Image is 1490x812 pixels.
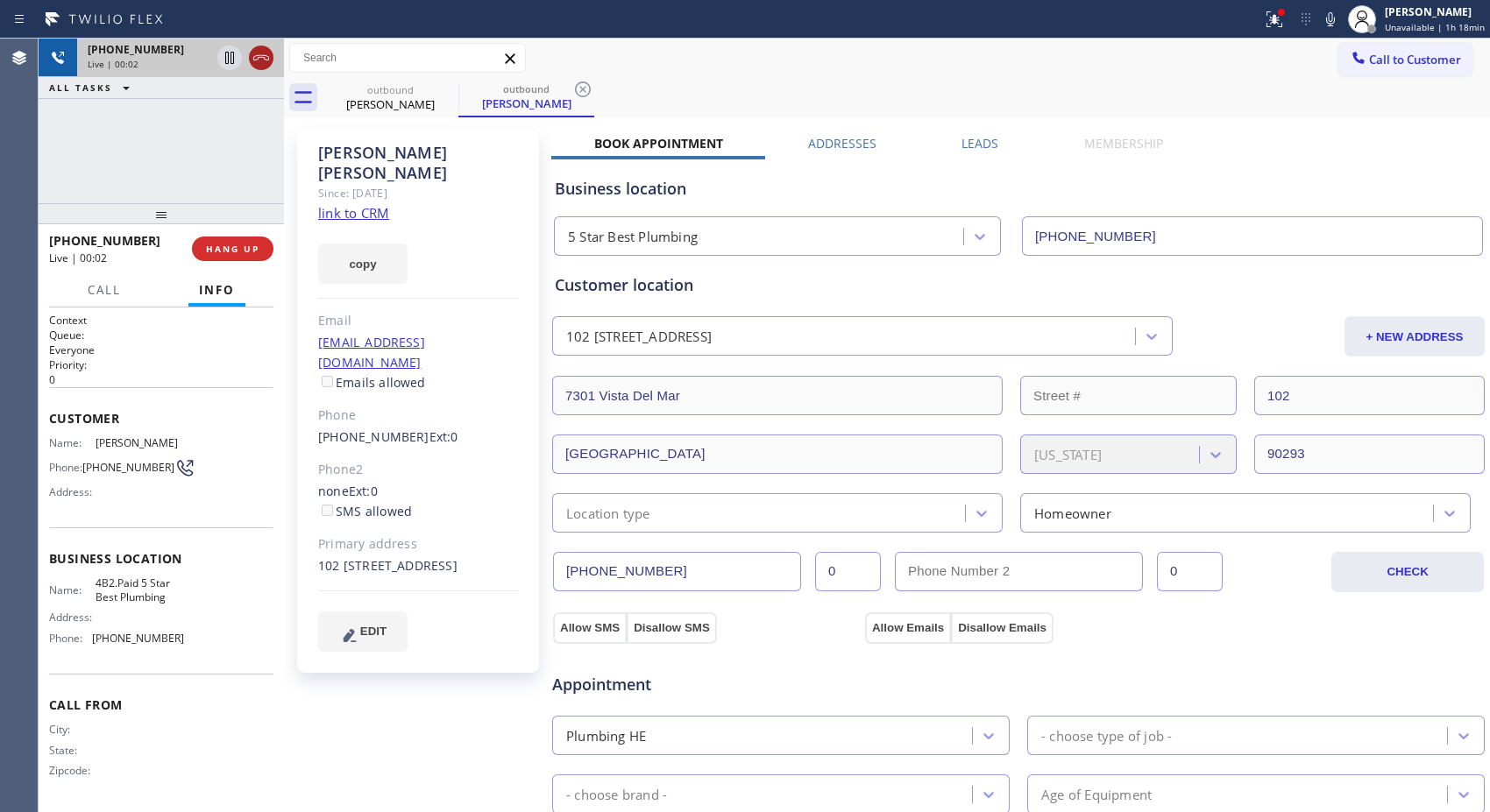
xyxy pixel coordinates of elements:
span: Customer [49,410,273,427]
span: HANG UP [206,243,259,255]
div: 102 [STREET_ADDRESS] [566,327,712,347]
label: SMS allowed [318,503,412,519]
input: SMS allowed [322,505,333,516]
span: Unavailable | 1h 18min [1385,21,1485,33]
div: Customer location [555,273,1482,297]
button: Info [188,273,245,307]
span: [PHONE_NUMBER] [82,461,174,474]
div: outbound [460,82,592,95]
button: HANG UP [192,237,273,261]
span: Business location [49,550,273,567]
div: Plumbing HE [566,725,646,745]
button: Allow SMS [553,612,627,644]
span: Address: [49,611,96,624]
div: - choose type of job - [1041,725,1172,745]
span: Live | 00:02 [49,251,107,265]
span: Appointment [552,673,861,696]
div: Phone2 [318,460,519,480]
input: Phone Number [1022,216,1483,256]
a: [PHONE_NUMBER] [318,428,429,445]
div: [PERSON_NAME] [324,96,457,112]
button: EDIT [318,611,408,652]
button: Call to Customer [1338,43,1472,76]
span: Phone: [49,632,92,645]
div: 102 [STREET_ADDRESS] [318,556,519,576]
div: 5 Star Best Plumbing [568,227,698,247]
button: Hang up [249,46,273,70]
h2: Priority: [49,357,273,372]
div: outbound [324,83,457,96]
button: copy [318,244,408,284]
span: Call to Customer [1369,52,1461,67]
input: Ext. [815,552,881,591]
button: Call [77,273,131,307]
span: Info [199,282,235,298]
p: Everyone [49,342,273,357]
div: William McBride [324,78,457,117]
input: Apt. # [1254,376,1485,415]
label: Emails allowed [318,374,426,391]
span: City: [49,723,96,736]
button: Hold Customer [217,46,242,70]
span: Ext: 0 [349,483,378,499]
label: Book Appointment [594,135,723,152]
input: Search [290,44,525,72]
span: [PHONE_NUMBER] [88,42,184,57]
button: Disallow SMS [627,612,717,644]
div: Since: [DATE] [318,183,519,203]
span: Call From [49,696,273,713]
div: Phone [318,406,519,426]
label: Membership [1084,135,1163,152]
span: [PERSON_NAME] [96,436,183,449]
span: Zipcode: [49,764,96,777]
div: Primary address [318,534,519,554]
div: William McBride [460,78,592,116]
div: Location type [566,503,650,523]
input: Phone Number [553,552,801,591]
span: Name: [49,583,96,597]
div: none [318,482,519,522]
input: Ext. 2 [1157,552,1223,591]
input: Street # [1020,376,1237,415]
span: ALL TASKS [49,81,112,94]
span: [PHONE_NUMBER] [92,632,184,645]
div: [PERSON_NAME] [460,95,592,111]
span: State: [49,744,96,757]
span: Live | 00:02 [88,58,138,70]
div: Age of Equipment [1041,784,1152,804]
button: CHECK [1331,552,1484,592]
button: ALL TASKS [39,77,147,98]
span: Call [88,282,121,298]
button: Disallow Emails [951,612,1054,644]
span: Name: [49,436,96,449]
input: Phone Number 2 [895,552,1143,591]
input: City [552,434,1003,474]
input: ZIP [1254,434,1485,474]
a: link to CRM [318,204,389,222]
button: Allow Emails [865,612,951,644]
span: Address: [49,485,96,498]
h2: Queue: [49,328,273,342]
p: 0 [49,372,273,387]
div: - choose brand - [566,784,667,804]
h1: Context [49,313,273,328]
span: EDIT [360,625,387,638]
label: Leads [961,135,998,152]
div: [PERSON_NAME] [1385,4,1485,19]
button: + NEW ADDRESS [1345,316,1485,357]
span: [PHONE_NUMBER] [49,232,160,249]
div: Email [318,311,519,331]
button: Mute [1318,7,1343,32]
div: Homeowner [1034,503,1111,523]
span: Phone: [49,461,82,474]
input: Address [552,376,1003,415]
label: Addresses [808,135,876,152]
span: Ext: 0 [429,428,458,445]
div: [PERSON_NAME] [PERSON_NAME] [318,143,519,183]
input: Emails allowed [322,376,333,387]
span: 4B2.Paid 5 Star Best Plumbing [96,576,183,604]
div: Business location [555,177,1482,201]
a: [EMAIL_ADDRESS][DOMAIN_NAME] [318,334,425,371]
